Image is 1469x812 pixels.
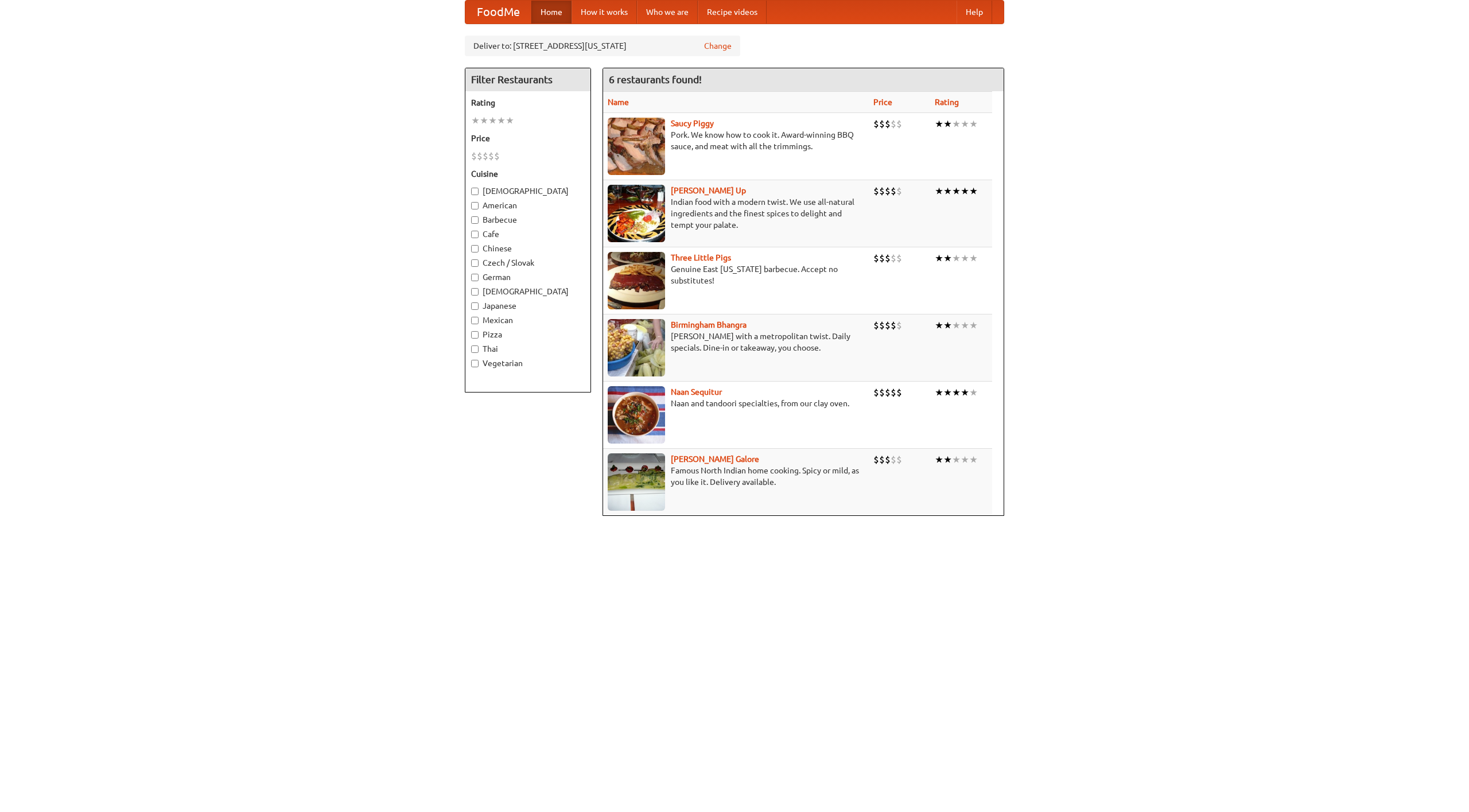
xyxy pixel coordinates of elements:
[891,185,896,197] li: $
[969,386,978,399] li: ★
[608,331,864,353] p: [PERSON_NAME] with a metropolitan twist. Daily specials. Dine-in or takeaway, you choose.
[935,386,943,399] li: ★
[608,263,864,286] p: Genuine East [US_STATE] barbecue. Accept no substitutes!
[471,300,585,312] label: Japanese
[873,252,879,265] li: $
[471,188,479,195] input: [DEMOGRAPHIC_DATA]
[952,118,961,130] li: ★
[896,252,902,265] li: $
[471,150,477,162] li: $
[608,196,864,231] p: Indian food with a modern twist. We use all-natural ingredients and the finest spices to delight ...
[891,118,896,130] li: $
[969,185,978,197] li: ★
[896,185,902,197] li: $
[471,228,585,240] label: Cafe
[471,358,585,369] label: Vegetarian
[961,252,969,265] li: ★
[488,114,497,127] li: ★
[671,253,731,262] b: Three Little Pigs
[471,231,479,238] input: Cafe
[873,118,879,130] li: $
[471,168,585,180] h5: Cuisine
[608,129,864,152] p: Pork. We know how to cook it. Award-winning BBQ sauce, and meat with all the trimmings.
[935,252,943,265] li: ★
[873,453,879,466] li: $
[935,319,943,332] li: ★
[531,1,572,24] a: Home
[471,271,585,283] label: German
[471,274,479,281] input: German
[879,252,885,265] li: $
[969,118,978,130] li: ★
[961,319,969,332] li: ★
[471,343,585,355] label: Thai
[671,119,714,128] b: Saucy Piggy
[896,453,902,466] li: $
[891,453,896,466] li: $
[471,302,479,310] input: Japanese
[465,1,531,24] a: FoodMe
[885,252,891,265] li: $
[885,453,891,466] li: $
[943,252,952,265] li: ★
[609,74,702,85] ng-pluralize: 6 restaurants found!
[952,386,961,399] li: ★
[608,398,864,409] p: Naan and tandoori specialties, from our clay oven.
[879,185,885,197] li: $
[969,453,978,466] li: ★
[671,320,747,329] a: Birmingham Bhangra
[572,1,637,24] a: How it works
[935,185,943,197] li: ★
[896,386,902,399] li: $
[952,185,961,197] li: ★
[879,118,885,130] li: $
[935,453,943,466] li: ★
[471,286,585,297] label: [DEMOGRAPHIC_DATA]
[471,317,479,324] input: Mexican
[896,319,902,332] li: $
[471,329,585,340] label: Pizza
[698,1,767,24] a: Recipe videos
[891,319,896,332] li: $
[935,98,959,107] a: Rating
[873,386,879,399] li: $
[608,319,665,376] img: bhangra.jpg
[943,386,952,399] li: ★
[873,185,879,197] li: $
[471,216,479,224] input: Barbecue
[506,114,514,127] li: ★
[961,453,969,466] li: ★
[961,185,969,197] li: ★
[671,186,746,195] a: [PERSON_NAME] Up
[471,331,479,339] input: Pizza
[608,98,629,107] a: Name
[671,387,722,397] a: Naan Sequitur
[704,40,732,52] a: Change
[952,252,961,265] li: ★
[471,259,479,267] input: Czech / Slovak
[471,360,479,367] input: Vegetarian
[943,118,952,130] li: ★
[480,114,488,127] li: ★
[608,252,665,309] img: littlepigs.jpg
[471,97,585,108] h5: Rating
[608,185,665,242] img: curryup.jpg
[885,118,891,130] li: $
[471,200,585,211] label: American
[497,114,506,127] li: ★
[885,386,891,399] li: $
[471,202,479,209] input: American
[494,150,500,162] li: $
[879,319,885,332] li: $
[961,386,969,399] li: ★
[896,118,902,130] li: $
[471,345,479,353] input: Thai
[608,386,665,444] img: naansequitur.jpg
[969,319,978,332] li: ★
[471,245,479,252] input: Chinese
[465,36,740,56] div: Deliver to: [STREET_ADDRESS][US_STATE]
[671,454,759,464] a: [PERSON_NAME] Galore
